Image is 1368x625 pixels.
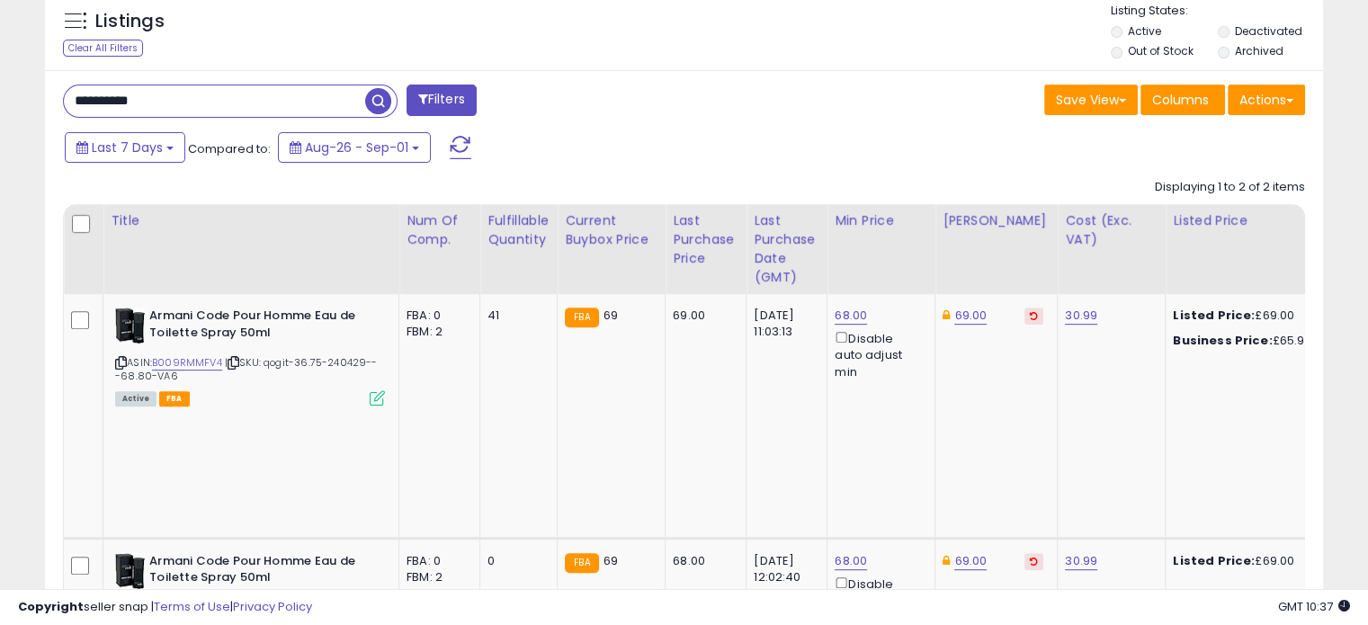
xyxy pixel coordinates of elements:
button: Columns [1140,85,1225,115]
button: Last 7 Days [65,132,185,163]
div: 69.00 [673,308,732,324]
label: Out of Stock [1128,43,1194,58]
button: Aug-26 - Sep-01 [278,132,431,163]
b: Listed Price: [1173,307,1255,324]
div: Listed Price [1173,211,1328,230]
div: Last Purchase Date (GMT) [754,211,819,287]
div: Num of Comp. [407,211,472,249]
div: £65.93 [1173,333,1322,349]
div: [DATE] 12:02:40 [754,553,813,585]
span: Compared to: [188,140,271,157]
div: 68.00 [673,553,732,569]
span: Last 7 Days [92,138,163,156]
div: FBM: 2 [407,569,466,585]
a: Terms of Use [154,598,230,615]
b: Armani Code Pour Homme Eau de Toilette Spray 50ml [149,308,368,345]
div: Min Price [835,211,927,230]
span: Aug-26 - Sep-01 [305,138,408,156]
div: seller snap | | [18,599,312,616]
div: Cost (Exc. VAT) [1065,211,1158,249]
span: FBA [159,391,190,406]
small: FBA [565,553,598,573]
span: All listings currently available for purchase on Amazon [115,391,156,406]
a: 68.00 [835,307,867,325]
div: 41 [487,308,543,324]
div: Title [111,211,391,230]
img: 419Ct-GIbdL._SL40_.jpg [115,308,145,344]
span: 69 [604,552,618,569]
a: 30.99 [1065,552,1097,570]
img: 419Ct-GIbdL._SL40_.jpg [115,553,145,589]
label: Deactivated [1234,23,1301,39]
strong: Copyright [18,598,84,615]
a: 69.00 [954,307,987,325]
label: Archived [1234,43,1283,58]
div: Fulfillable Quantity [487,211,550,249]
b: Business Price: [1173,332,1272,349]
span: 2025-09-9 10:37 GMT [1278,598,1350,615]
div: Current Buybox Price [565,211,657,249]
div: Displaying 1 to 2 of 2 items [1155,179,1305,196]
div: ASIN: [115,308,385,404]
button: Filters [407,85,477,116]
div: FBA: 0 [407,308,466,324]
div: Disable auto adjust min [835,328,921,380]
b: Armani Code Pour Homme Eau de Toilette Spray 50ml [149,553,368,591]
span: Columns [1152,91,1209,109]
div: £69.00 [1173,308,1322,324]
div: £69.00 [1173,553,1322,569]
label: Active [1128,23,1161,39]
div: Last Purchase Price [673,211,738,268]
div: FBM: 2 [407,324,466,340]
small: FBA [565,308,598,327]
div: [DATE] 11:03:13 [754,308,813,340]
button: Actions [1228,85,1305,115]
a: 68.00 [835,552,867,570]
p: Listing States: [1111,3,1323,20]
h5: Listings [95,9,165,34]
b: Listed Price: [1173,552,1255,569]
div: [PERSON_NAME] [943,211,1050,230]
a: Privacy Policy [233,598,312,615]
a: 69.00 [954,552,987,570]
a: B009RMMFV4 [152,355,222,371]
a: 30.99 [1065,307,1097,325]
span: 69 [604,307,618,324]
div: FBA: 0 [407,553,466,569]
button: Save View [1044,85,1138,115]
div: 0 [487,553,543,569]
span: | SKU: qogit-36.75-240429---68.80-VA6 [115,355,378,382]
div: Clear All Filters [63,40,143,57]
